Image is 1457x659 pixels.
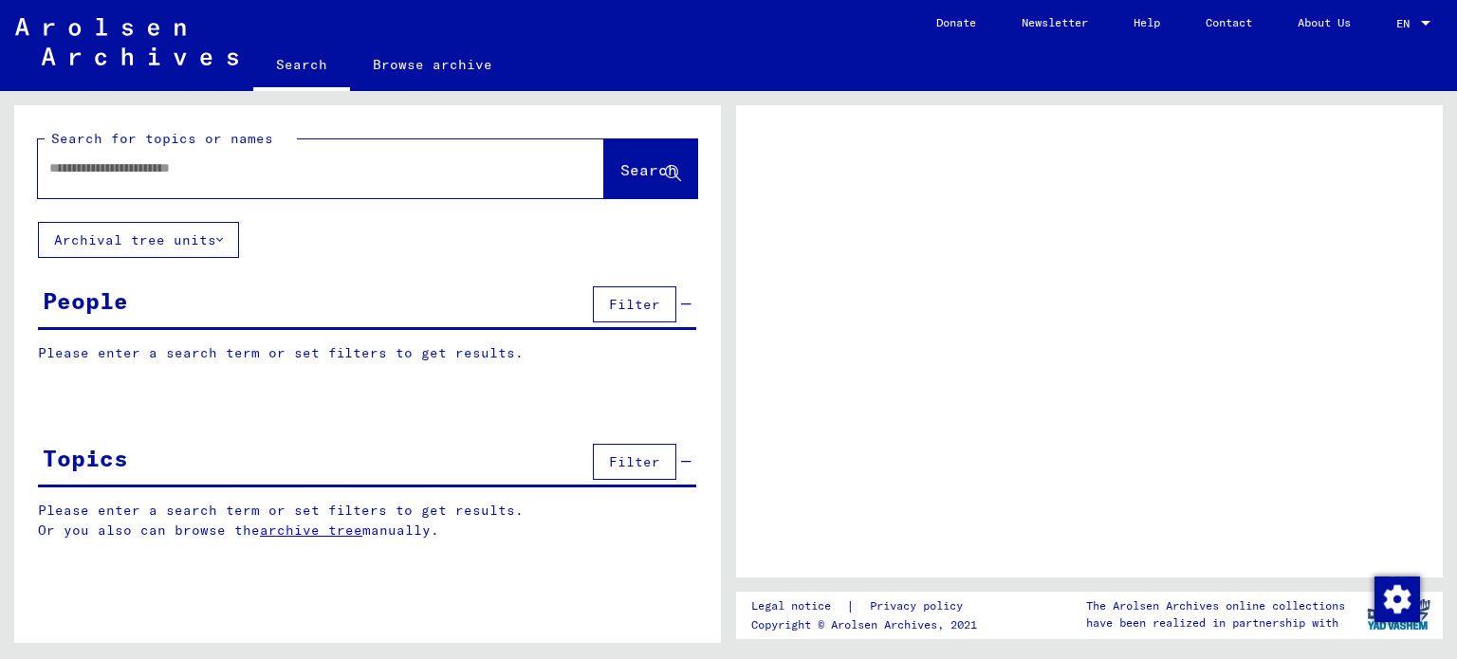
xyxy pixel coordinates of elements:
[1396,17,1417,30] span: EN
[1086,597,1345,614] p: The Arolsen Archives online collections
[1363,591,1434,638] img: yv_logo.png
[350,42,515,87] a: Browse archive
[593,286,676,322] button: Filter
[260,522,362,539] a: archive tree
[620,160,677,179] span: Search
[51,130,273,147] mat-label: Search for topics or names
[593,444,676,480] button: Filter
[1374,577,1420,622] img: Change consent
[604,139,697,198] button: Search
[855,596,986,616] a: Privacy policy
[609,296,660,313] span: Filter
[1086,614,1345,632] p: have been realized in partnership with
[38,501,697,540] p: Please enter a search term or set filters to get results. Or you also can browse the manually.
[38,343,696,363] p: Please enter a search term or set filters to get results.
[38,222,239,258] button: Archival tree units
[253,42,350,91] a: Search
[751,596,986,616] div: |
[15,18,238,65] img: Arolsen_neg.svg
[43,284,128,318] div: People
[751,616,986,633] p: Copyright © Arolsen Archives, 2021
[751,596,846,616] a: Legal notice
[43,441,128,475] div: Topics
[609,453,660,470] span: Filter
